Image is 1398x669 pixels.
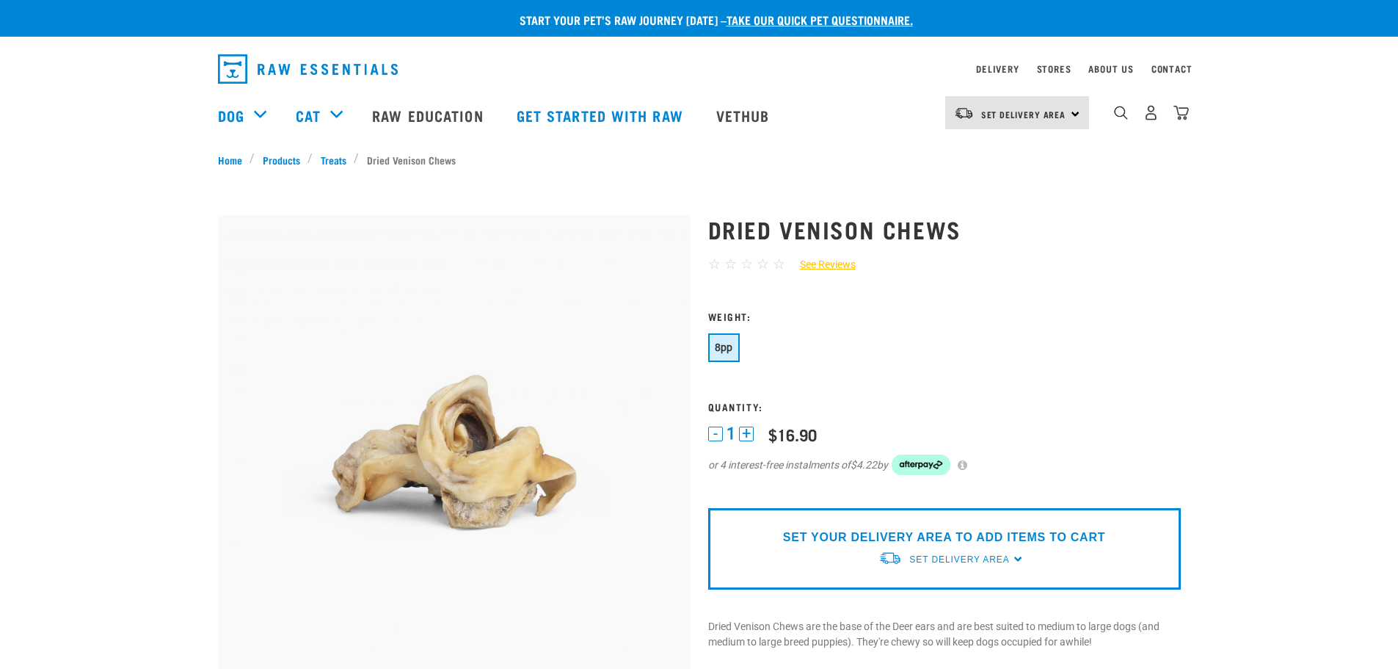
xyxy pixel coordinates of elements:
[296,104,321,126] a: Cat
[783,529,1105,546] p: SET YOUR DELIVERY AREA TO ADD ITEMS TO CART
[981,112,1066,117] span: Set Delivery Area
[702,86,788,145] a: Vethub
[1088,66,1133,71] a: About Us
[708,427,723,441] button: -
[1173,105,1189,120] img: home-icon@2x.png
[740,256,753,272] span: ☆
[909,554,1009,565] span: Set Delivery Area
[773,256,785,272] span: ☆
[757,256,769,272] span: ☆
[218,54,398,84] img: Raw Essentials Logo
[878,551,902,566] img: van-moving.png
[708,401,1181,412] h3: Quantity:
[218,152,250,167] a: Home
[785,257,856,272] a: See Reviews
[708,311,1181,322] h3: Weight:
[708,216,1181,242] h1: Dried Venison Chews
[892,455,950,475] img: Afterpay
[708,333,740,362] button: 8pp
[954,106,974,120] img: van-moving.png
[708,455,1181,475] div: or 4 interest-free instalments of by
[313,152,354,167] a: Treats
[708,256,721,272] span: ☆
[255,152,307,167] a: Products
[727,16,913,23] a: take our quick pet questionnaire.
[768,425,817,444] div: $16.90
[1114,106,1128,120] img: home-icon-1@2x.png
[1151,66,1193,71] a: Contact
[206,48,1193,90] nav: dropdown navigation
[715,341,733,353] span: 8pp
[724,256,737,272] span: ☆
[1037,66,1071,71] a: Stores
[727,426,735,441] span: 1
[1143,105,1159,120] img: user.png
[502,86,702,145] a: Get started with Raw
[976,66,1019,71] a: Delivery
[851,458,877,473] span: $4.22
[218,104,244,126] a: Dog
[218,152,1181,167] nav: breadcrumbs
[357,86,501,145] a: Raw Education
[708,619,1181,650] p: Dried Venison Chews are the base of the Deer ears and are best suited to medium to large dogs (an...
[739,427,754,441] button: +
